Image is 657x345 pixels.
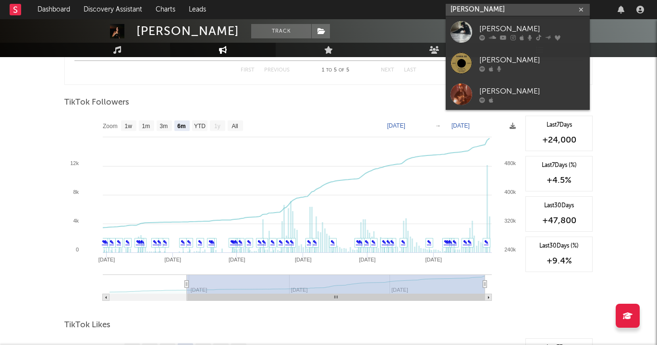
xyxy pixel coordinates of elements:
a: ✎ [390,239,394,245]
text: 1y [214,123,220,130]
a: ✎ [117,239,121,245]
a: ✎ [234,239,238,245]
a: ✎ [102,239,106,245]
a: ✎ [484,239,488,245]
a: ✎ [463,239,467,245]
text: [DATE] [426,257,442,262]
text: 1w [125,123,133,130]
a: ✎ [109,239,114,245]
a: ✎ [371,239,376,245]
text: [DATE] [229,257,245,262]
a: ✎ [386,239,390,245]
a: [PERSON_NAME] [446,16,590,48]
div: [PERSON_NAME] [479,23,585,35]
a: ✎ [452,239,457,245]
a: ✎ [238,239,243,245]
a: ✎ [230,239,234,245]
a: ✎ [307,239,311,245]
span: of [339,68,344,72]
text: All [231,123,238,130]
a: ✎ [181,239,185,245]
div: [PERSON_NAME] [136,24,239,38]
a: ✎ [382,239,386,245]
text: 8k [73,189,79,195]
text: Zoom [103,123,118,130]
a: ✎ [467,239,472,245]
text: → [435,122,441,129]
text: 3m [160,123,168,130]
div: +24,000 [531,134,587,146]
div: +47,800 [531,215,587,226]
a: ✎ [448,239,452,245]
a: ✎ [313,239,317,245]
text: 1m [142,123,150,130]
a: [PERSON_NAME] [446,48,590,79]
div: +9.4 % [531,255,587,267]
text: 320k [504,218,516,224]
a: ✎ [136,239,140,245]
div: Last 7 Days [531,121,587,130]
a: ✎ [247,239,251,245]
div: [PERSON_NAME] [479,54,585,66]
a: ✎ [401,239,405,245]
div: 1 5 5 [309,65,362,76]
a: ✎ [427,239,431,245]
a: ✎ [257,239,262,245]
a: ✎ [279,239,283,245]
div: Last 30 Days [531,202,587,210]
a: ✎ [153,239,157,245]
a: [PERSON_NAME] [446,79,590,110]
text: 6m [177,123,185,130]
span: to [326,68,332,72]
div: Last 30 Days (%) [531,242,587,250]
text: 480k [504,160,516,166]
a: ✎ [290,239,294,245]
span: TikTok Followers [64,97,129,108]
text: 4k [73,218,79,224]
text: [DATE] [387,122,405,129]
a: ✎ [285,239,290,245]
div: Last 7 Days (%) [531,161,587,170]
button: Previous [264,68,290,73]
a: ✎ [444,239,448,245]
a: ✎ [358,239,363,245]
input: Search for artists [446,4,590,16]
button: Track [251,24,311,38]
a: ✎ [125,239,130,245]
a: ✎ [356,239,360,245]
a: ✎ [208,239,213,245]
text: [DATE] [295,257,312,262]
button: Next [381,68,394,73]
a: ✎ [330,239,335,245]
button: First [241,68,255,73]
text: 12k [70,160,79,166]
div: +4.5 % [531,175,587,186]
text: 240k [504,247,516,252]
text: [DATE] [359,257,376,262]
a: ✎ [198,239,202,245]
text: [DATE] [98,257,115,262]
text: YTD [194,123,206,130]
text: [DATE] [164,257,181,262]
text: [DATE] [451,122,470,129]
button: Last [404,68,416,73]
a: ✎ [163,239,167,245]
text: 400k [504,189,516,195]
a: ✎ [157,239,161,245]
div: [PERSON_NAME] [479,85,585,97]
a: ✎ [140,239,145,245]
text: 0 [76,247,79,252]
a: ✎ [365,239,369,245]
a: ✎ [262,239,266,245]
a: ✎ [270,239,275,245]
a: ✎ [187,239,191,245]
